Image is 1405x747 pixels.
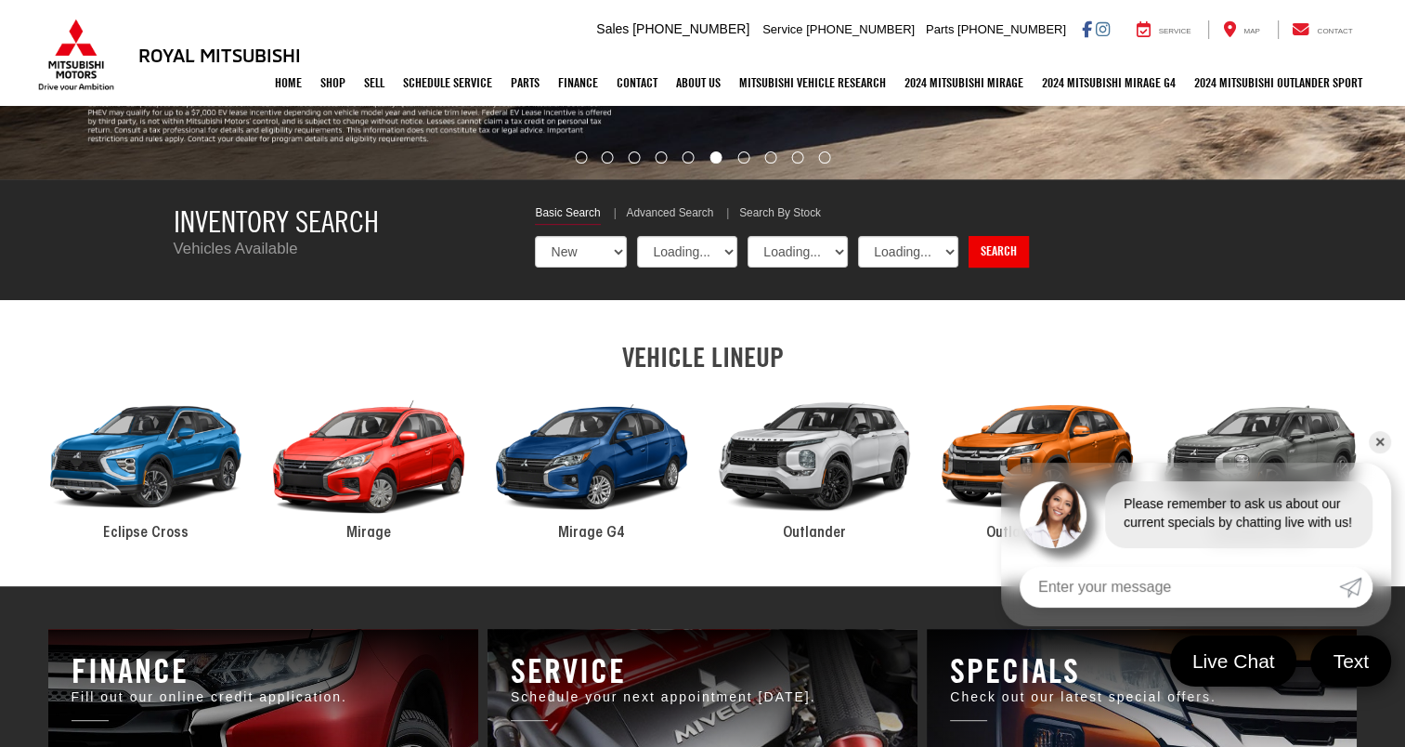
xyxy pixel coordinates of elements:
select: Choose Model from the dropdown [858,236,958,268]
span: Mirage [346,526,391,541]
img: Mitsubishi [34,19,118,91]
div: 2024 Mitsubishi Outlander Sport [926,382,1149,532]
span: Text [1323,649,1378,674]
input: Enter your message [1020,567,1339,608]
p: Schedule your next appointment [DATE]. [511,688,894,707]
span: [PHONE_NUMBER] [632,21,749,36]
p: Check out our latest special offers. [950,688,1333,707]
span: Parts [926,22,954,36]
p: Fill out our online credit application. [72,688,455,707]
span: Contact [1317,27,1352,35]
a: Instagram: Click to visit our Instagram page [1096,21,1110,36]
div: 2024 Mitsubishi Eclipse Cross [34,382,257,532]
span: Service [762,22,802,36]
div: 2024 Mitsubishi Mirage G4 [480,382,703,532]
span: Outlander Sport [986,526,1087,541]
li: Go to slide number 2. [602,151,614,164]
a: 2024 Mitsubishi Outlander PHEV Outlander PHEV [1149,382,1372,544]
a: Advanced Search [626,205,713,224]
span: Map [1243,27,1259,35]
a: Facebook: Click to visit our Facebook page [1082,21,1092,36]
a: Mitsubishi Vehicle Research [730,59,895,106]
p: Vehicles Available [174,238,508,260]
a: Live Chat [1170,636,1297,687]
a: 2024 Mitsubishi Mirage Mirage [257,382,480,544]
a: Home [266,59,311,106]
span: [PHONE_NUMBER] [806,22,915,36]
li: Go to slide number 7. [737,151,749,164]
div: 2024 Mitsubishi Outlander PHEV [1149,382,1372,532]
a: Finance [549,59,607,106]
h3: Royal Mitsubishi [138,45,301,65]
a: 2024 Mitsubishi Outlander Outlander [703,382,926,544]
span: Live Chat [1183,649,1284,674]
span: Service [1159,27,1191,35]
select: Choose Year from the dropdown [637,236,737,268]
div: 2024 Mitsubishi Outlander [703,382,926,532]
h3: Inventory Search [174,205,508,238]
li: Go to slide number 9. [791,151,803,164]
a: 2024 Mitsubishi Mirage G4 [1033,59,1185,106]
a: 2024 Mitsubishi Eclipse Cross Eclipse Cross [34,382,257,544]
span: Eclipse Cross [103,526,189,541]
div: 2024 Mitsubishi Mirage [257,382,480,532]
h3: Service [511,652,894,689]
a: Parts: Opens in a new tab [501,59,549,106]
li: Go to slide number 10. [818,151,830,164]
div: Please remember to ask us about our current specials by chatting live with us! [1105,481,1372,548]
span: Mirage G4 [558,526,625,541]
a: About Us [667,59,730,106]
span: [PHONE_NUMBER] [957,22,1066,36]
li: Go to slide number 5. [683,151,695,164]
h3: Specials [950,652,1333,689]
a: 2024 Mitsubishi Mirage [895,59,1033,106]
a: Search [969,236,1029,268]
a: Sell [355,59,394,106]
a: Submit [1339,567,1372,608]
a: Schedule Service: Opens in a new tab [394,59,501,106]
a: Shop [311,59,355,106]
a: Contact [607,59,667,106]
li: Go to slide number 8. [764,151,776,164]
h3: Finance [72,652,455,689]
li: Go to slide number 6. [709,151,722,164]
a: Basic Search [535,205,600,225]
img: Agent profile photo [1020,481,1086,548]
li: Go to slide number 1. [575,151,587,164]
a: Text [1310,636,1391,687]
select: Choose Vehicle Condition from the dropdown [535,236,627,268]
a: 2024 Mitsubishi Mirage G4 Mirage G4 [480,382,703,544]
li: Go to slide number 3. [629,151,641,164]
a: Search By Stock [739,205,821,224]
li: Go to slide number 4. [656,151,668,164]
a: Service [1123,20,1205,39]
span: Outlander [783,526,846,541]
a: 2024 Mitsubishi Outlander SPORT [1185,59,1372,106]
a: Map [1208,20,1273,39]
a: 2024 Mitsubishi Outlander Sport Outlander Sport [926,382,1149,544]
select: Choose Make from the dropdown [748,236,848,268]
span: Sales [596,21,629,36]
h2: VEHICLE LINEUP [34,342,1372,373]
a: Contact [1278,20,1367,39]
